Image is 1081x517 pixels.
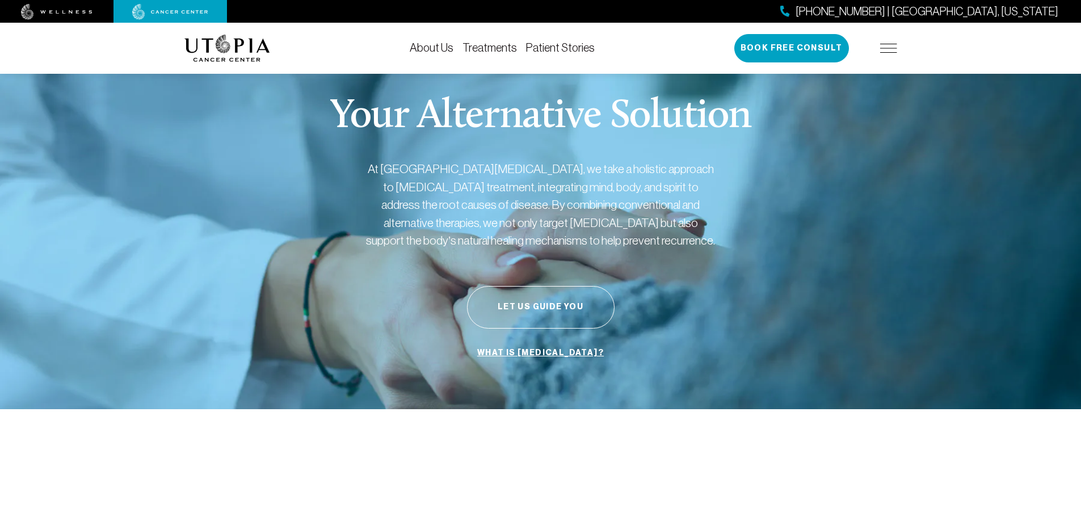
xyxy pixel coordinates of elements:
[474,342,607,364] a: What is [MEDICAL_DATA]?
[330,96,751,137] p: Your Alternative Solution
[184,35,270,62] img: logo
[796,3,1058,20] span: [PHONE_NUMBER] | [GEOGRAPHIC_DATA], [US_STATE]
[462,41,517,54] a: Treatments
[365,160,717,250] p: At [GEOGRAPHIC_DATA][MEDICAL_DATA], we take a holistic approach to [MEDICAL_DATA] treatment, inte...
[880,44,897,53] img: icon-hamburger
[526,41,595,54] a: Patient Stories
[21,4,92,20] img: wellness
[132,4,208,20] img: cancer center
[467,286,615,329] button: Let Us Guide You
[780,3,1058,20] a: [PHONE_NUMBER] | [GEOGRAPHIC_DATA], [US_STATE]
[734,34,849,62] button: Book Free Consult
[410,41,453,54] a: About Us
